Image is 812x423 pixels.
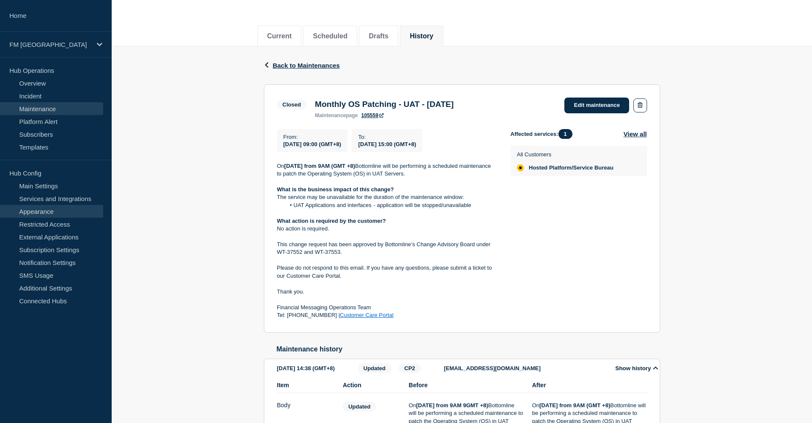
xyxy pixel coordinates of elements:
div: [DATE] 14:38 (GMT+8) [277,363,355,373]
button: History [410,32,433,40]
p: Financial Messaging Operations Team [277,304,497,311]
p: Tel: [PHONE_NUMBER] | [277,311,497,319]
strong: [DATE] from 9AM (GMT +8) [284,163,355,169]
p: From : [283,134,341,140]
h3: Monthly OS Patching - UAT - [DATE] [315,100,454,109]
span: Action [343,382,400,388]
span: Affected services: [511,129,577,139]
span: Updated [343,402,376,411]
li: UAT Applications and interfaces - application will be stopped/unavailable [285,201,497,209]
p: No action is required. [277,225,497,233]
button: Current [267,32,292,40]
p: Thank you. [277,288,497,296]
span: Updated [358,363,391,373]
span: [DATE] 09:00 (GMT+8) [283,141,341,147]
span: After [532,382,647,388]
span: 1 [558,129,572,139]
p: [EMAIL_ADDRESS][DOMAIN_NAME] [444,365,606,371]
span: Closed [277,100,306,109]
a: Customer Care Portal [340,312,393,318]
strong: [DATE] from 9AM (GMT +8) [540,402,610,409]
span: Item [277,382,335,388]
p: FM [GEOGRAPHIC_DATA] [9,41,91,48]
span: CP2 [399,363,421,373]
button: Show history [613,365,661,372]
p: All Customers [517,151,614,158]
strong: [DATE] from 9AM 9GMT +8) [416,402,488,409]
span: Hosted Platform/Service Bureau [529,164,614,171]
button: View all [624,129,647,139]
strong: What action is required by the customer? [277,218,386,224]
p: To : [358,134,416,140]
h2: Maintenance history [277,345,660,353]
button: Back to Maintenances [264,62,340,69]
div: affected [517,164,524,171]
span: Before [409,382,523,388]
a: Edit maintenance [564,98,629,113]
p: The service may be unavailable for the duration of the maintenance window: [277,193,497,201]
button: Scheduled [313,32,347,40]
span: Back to Maintenances [273,62,340,69]
span: maintenance [315,112,346,118]
p: Please do not respond to this email. If you have any questions, please submit a ticket to our Cus... [277,264,497,280]
strong: What is the business impact of this change? [277,186,394,193]
a: 105559 [361,112,384,118]
p: page [315,112,358,118]
p: This change request has been approved by Bottomline’s Change Advisory Board under WT-37552 and WT... [277,241,497,256]
button: Drafts [369,32,388,40]
span: [DATE] 15:00 (GMT+8) [358,141,416,147]
p: On Bottomline will be performing a scheduled maintenance to patch the Operating System (OS) in UA... [277,162,497,178]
